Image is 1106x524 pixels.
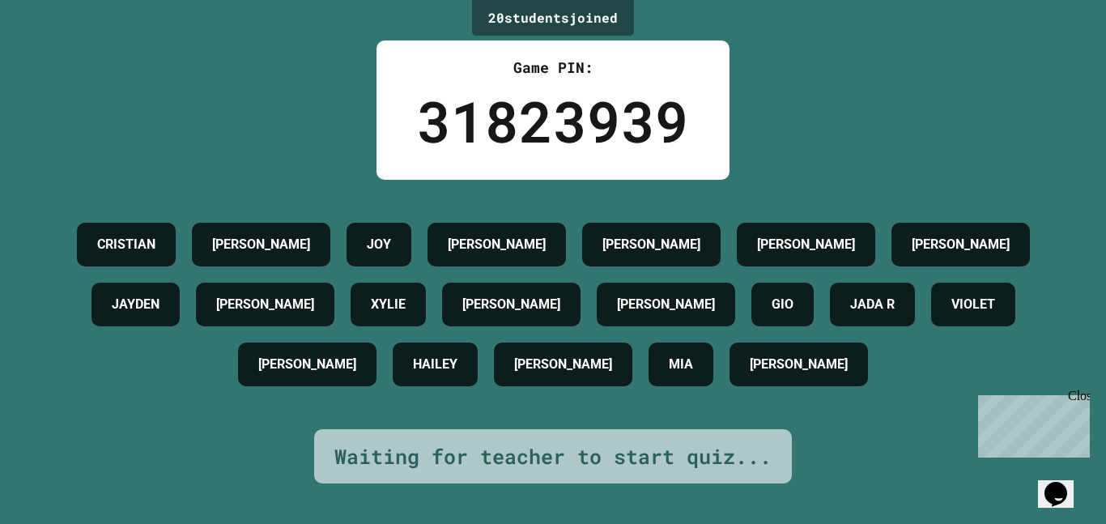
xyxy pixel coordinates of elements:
[448,235,546,254] h4: [PERSON_NAME]
[6,6,112,103] div: Chat with us now!Close
[462,295,560,314] h4: [PERSON_NAME]
[850,295,895,314] h4: JADA R
[212,235,310,254] h4: [PERSON_NAME]
[1038,459,1090,508] iframe: chat widget
[334,441,772,472] div: Waiting for teacher to start quiz...
[602,235,700,254] h4: [PERSON_NAME]
[413,355,457,374] h4: HAILEY
[417,57,689,79] div: Game PIN:
[258,355,356,374] h4: [PERSON_NAME]
[112,295,160,314] h4: JAYDEN
[514,355,612,374] h4: [PERSON_NAME]
[750,355,848,374] h4: [PERSON_NAME]
[97,235,155,254] h4: CRISTIAN
[972,389,1090,458] iframe: chat widget
[912,235,1010,254] h4: [PERSON_NAME]
[417,79,689,164] div: 31823939
[617,295,715,314] h4: [PERSON_NAME]
[951,295,995,314] h4: VIOLET
[216,295,314,314] h4: [PERSON_NAME]
[772,295,793,314] h4: GIO
[371,295,406,314] h4: XYLIE
[669,355,693,374] h4: MIA
[757,235,855,254] h4: [PERSON_NAME]
[367,235,391,254] h4: JOY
